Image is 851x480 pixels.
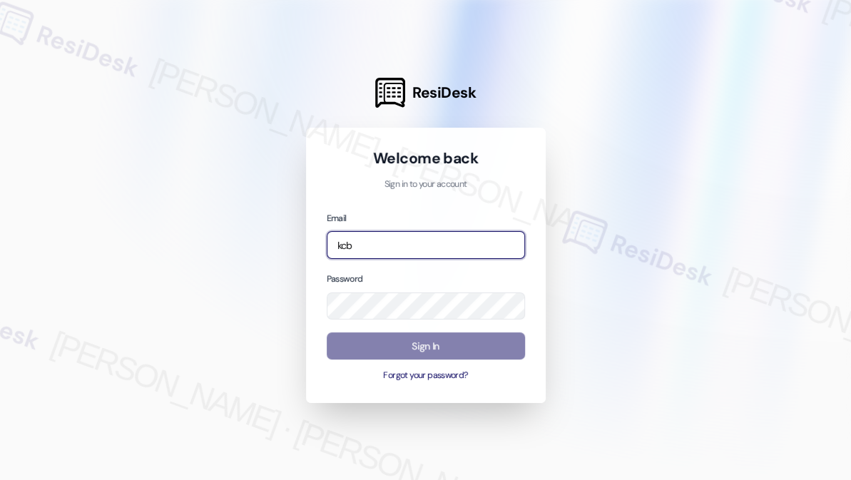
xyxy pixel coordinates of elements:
[412,83,476,103] span: ResiDesk
[327,273,363,285] label: Password
[327,148,525,168] h1: Welcome back
[327,213,347,224] label: Email
[327,178,525,191] p: Sign in to your account
[327,231,525,259] input: name@example.com
[375,78,405,108] img: ResiDesk Logo
[327,332,525,360] button: Sign In
[327,369,525,382] button: Forgot your password?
